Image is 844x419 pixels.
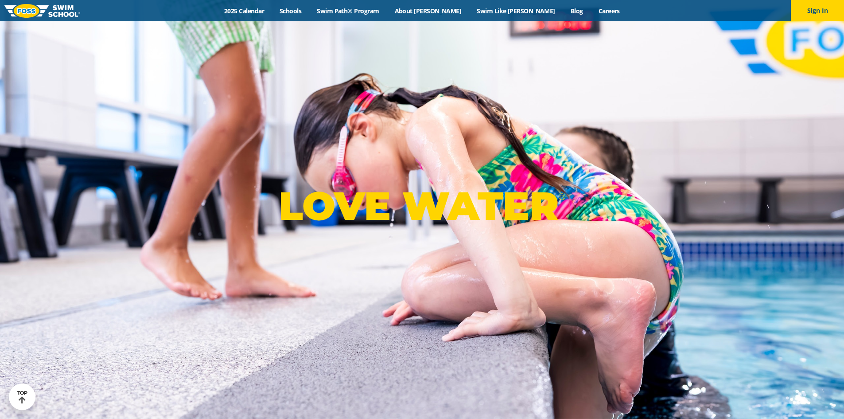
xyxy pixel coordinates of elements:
a: Swim Path® Program [309,7,387,15]
img: FOSS Swim School Logo [4,4,80,18]
a: Schools [272,7,309,15]
a: About [PERSON_NAME] [387,7,469,15]
a: Blog [563,7,591,15]
a: 2025 Calendar [217,7,272,15]
iframe: Intercom live chat [814,389,835,410]
div: TOP [17,390,27,404]
sup: ® [558,191,565,202]
a: Careers [591,7,627,15]
p: LOVE WATER [279,182,565,230]
a: Swim Like [PERSON_NAME] [469,7,563,15]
